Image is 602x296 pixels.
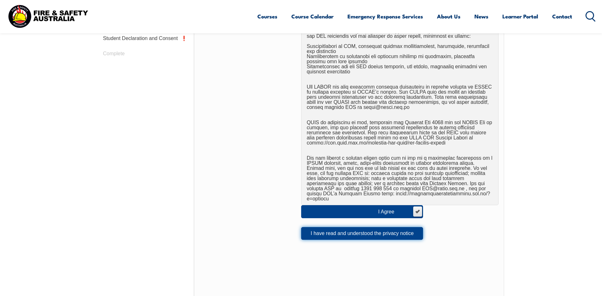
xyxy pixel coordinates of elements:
a: Contact [552,8,572,25]
a: About Us [437,8,460,25]
button: I have read and understood the privacy notice [301,227,423,240]
a: News [474,8,488,25]
a: Emergency Response Services [347,8,423,25]
a: Student Declaration and Consent [98,31,191,46]
a: Course Calendar [291,8,334,25]
a: Courses [257,8,277,25]
div: I Agree [378,209,407,214]
a: Learner Portal [502,8,538,25]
